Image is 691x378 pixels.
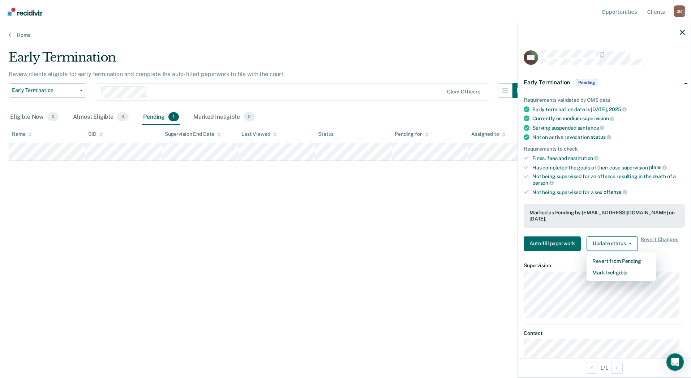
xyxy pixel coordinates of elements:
div: Early TerminationPending [518,71,691,94]
button: Revert from Pending [587,255,656,267]
div: Marked as Pending by [EMAIL_ADDRESS][DOMAIN_NAME] on [DATE]. [529,210,679,222]
button: Mark Ineligible [587,267,656,278]
button: Next Opportunity [611,362,623,374]
div: Early Termination [9,50,527,71]
div: Pending [142,109,180,125]
div: Serving suspended [532,125,685,131]
div: Pending for [395,131,428,137]
p: Review clients eligible for early termination and complete the auto-filled paperwork to file with... [9,71,285,77]
div: SID [88,131,103,137]
div: Eligible Now [9,109,60,125]
a: Navigate to form link [524,236,584,251]
span: 0 [47,112,59,122]
div: Early termination date is [DATE], [532,106,685,113]
span: 3 [117,112,129,122]
div: Has completed the goals of their case supervision [532,164,685,171]
span: Revert Changes [641,236,678,251]
div: Last Viewed [241,131,276,137]
span: 2025 [609,106,626,112]
button: Profile dropdown button [674,5,685,17]
a: Home [9,32,682,38]
span: Early Termination [524,79,570,86]
div: Almost Eligible [72,109,130,125]
div: Open Intercom Messenger [666,353,684,371]
span: Pending [576,79,597,86]
img: Recidiviz [8,8,42,16]
div: Supervision End Date [165,131,221,137]
div: Not on active revocation [532,134,685,140]
span: offense [604,189,627,195]
span: plans [649,164,667,170]
div: 1 / 1 [518,358,691,377]
button: Previous Opportunity [586,362,597,374]
span: 1 [168,112,179,122]
dt: Supervision [524,262,685,269]
button: Update status [587,236,638,251]
div: Requirements to check [524,146,685,152]
div: Not being supervised for an offense resulting in the death of a [532,173,685,186]
dt: Contact [524,330,685,336]
div: Requirements validated by OMS data [524,97,685,103]
span: supervision [582,115,614,121]
div: G M [674,5,685,17]
div: Status [318,131,334,137]
div: Name [12,131,32,137]
div: Clear officers [447,89,480,95]
div: Assigned to [471,131,505,137]
div: Dropdown Menu [587,252,656,281]
span: status [591,134,611,140]
span: person [532,180,554,186]
span: restitution [568,155,598,161]
span: Early Termination [12,87,77,93]
div: Fines, fees and [532,155,685,161]
button: Auto-fill paperwork [524,236,581,251]
div: Currently on medium [532,115,685,122]
span: sentence [578,125,605,131]
span: 0 [244,112,255,122]
div: Marked Ineligible [192,109,256,125]
div: Not being supervised for a sex [532,189,685,196]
